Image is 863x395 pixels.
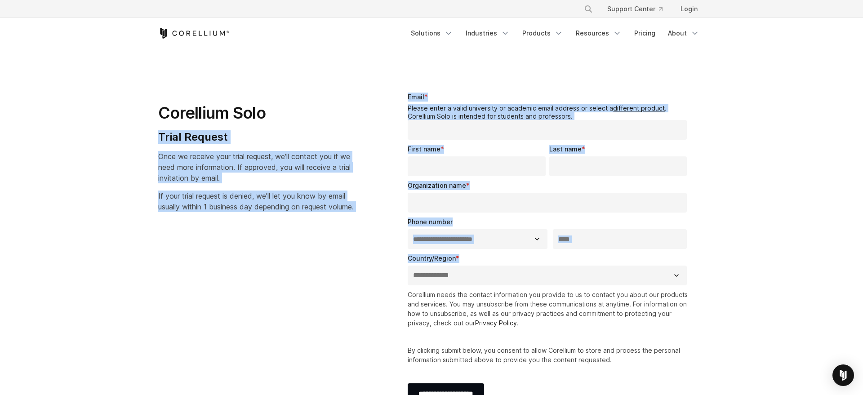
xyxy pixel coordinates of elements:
p: Corellium needs the contact information you provide to us to contact you about our products and s... [408,290,690,328]
div: Navigation Menu [573,1,705,17]
button: Search [580,1,596,17]
span: Phone number [408,218,453,226]
span: If your trial request is denied, we'll let you know by email usually within 1 business day depend... [158,191,354,211]
a: Corellium Home [158,28,230,39]
span: Country/Region [408,254,456,262]
div: Open Intercom Messenger [832,364,854,386]
span: Email [408,93,424,101]
div: Navigation Menu [405,25,705,41]
span: Last name [549,145,582,153]
a: Industries [460,25,515,41]
a: Resources [570,25,627,41]
a: different product [613,104,665,112]
span: First name [408,145,440,153]
legend: Please enter a valid university or academic email address or select a . Corellium Solo is intende... [408,104,690,120]
h1: Corellium Solo [158,103,354,123]
a: About [663,25,705,41]
span: Organization name [408,182,466,189]
p: By clicking submit below, you consent to allow Corellium to store and process the personal inform... [408,346,690,364]
a: Login [673,1,705,17]
a: Products [517,25,569,41]
a: Solutions [405,25,458,41]
a: Support Center [600,1,670,17]
span: Once we receive your trial request, we'll contact you if we need more information. If approved, y... [158,152,351,182]
a: Privacy Policy [475,319,517,327]
h4: Trial Request [158,130,354,144]
a: Pricing [629,25,661,41]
